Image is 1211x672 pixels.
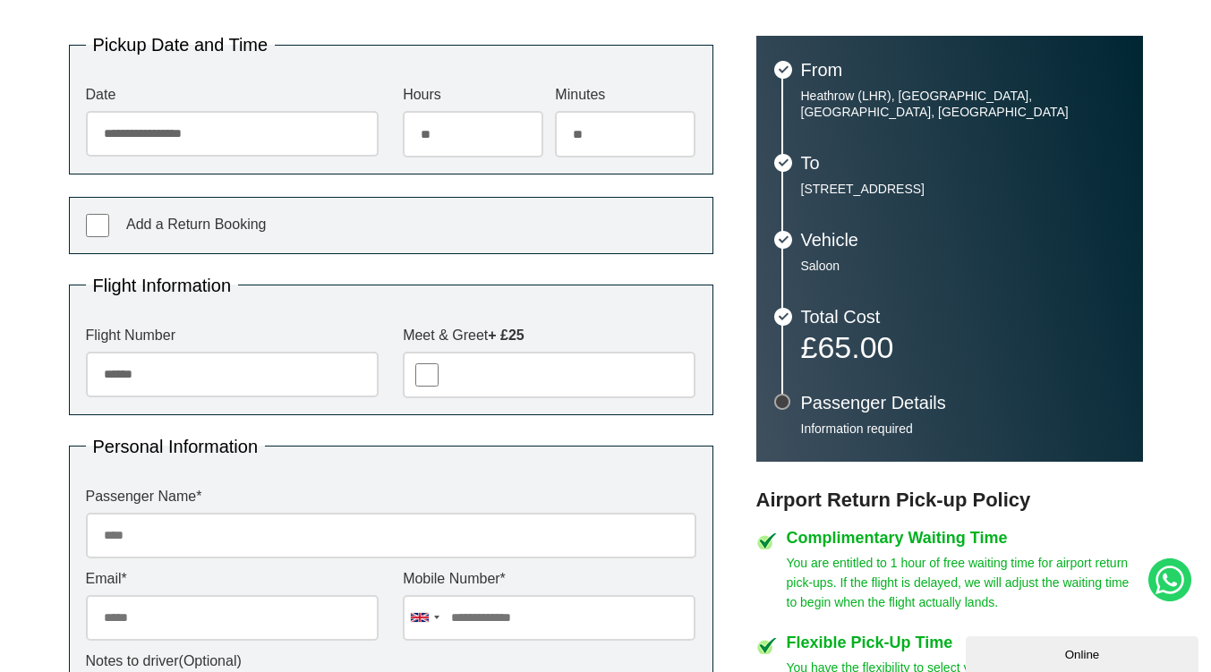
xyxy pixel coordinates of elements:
p: Information required [801,421,1125,437]
h3: Airport Return Pick-up Policy [756,489,1143,512]
p: [STREET_ADDRESS] [801,181,1125,197]
h3: To [801,154,1125,172]
div: United Kingdom: +44 [404,596,445,640]
label: Meet & Greet [403,328,695,343]
label: Mobile Number [403,572,695,586]
legend: Personal Information [86,438,266,455]
label: Passenger Name [86,489,696,504]
h4: Flexible Pick-Up Time [787,634,1143,651]
p: You are entitled to 1 hour of free waiting time for airport return pick-ups. If the flight is del... [787,553,1143,612]
h4: Complimentary Waiting Time [787,530,1143,546]
label: Hours [403,88,543,102]
span: Add a Return Booking [126,217,267,232]
span: (Optional) [179,653,242,668]
h3: Total Cost [801,308,1125,326]
legend: Flight Information [86,276,239,294]
p: Saloon [801,258,1125,274]
p: £ [801,335,1125,360]
h3: Passenger Details [801,394,1125,412]
input: Add a Return Booking [86,214,109,237]
strong: + £25 [488,327,524,343]
iframe: chat widget [966,633,1202,672]
label: Minutes [555,88,695,102]
label: Notes to driver [86,654,696,668]
label: Date [86,88,379,102]
label: Flight Number [86,328,379,343]
h3: From [801,61,1125,79]
p: Heathrow (LHR), [GEOGRAPHIC_DATA], [GEOGRAPHIC_DATA], [GEOGRAPHIC_DATA] [801,88,1125,120]
label: Email [86,572,379,586]
h3: Vehicle [801,231,1125,249]
span: 65.00 [817,330,893,364]
legend: Pickup Date and Time [86,36,276,54]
